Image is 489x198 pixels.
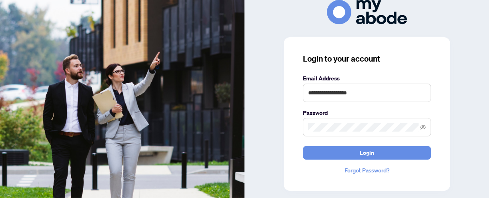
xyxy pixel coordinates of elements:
[303,108,431,117] label: Password
[360,146,374,159] span: Login
[420,124,426,130] span: eye-invisible
[303,166,431,175] a: Forgot Password?
[303,146,431,160] button: Login
[303,53,431,64] h3: Login to your account
[303,74,431,83] label: Email Address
